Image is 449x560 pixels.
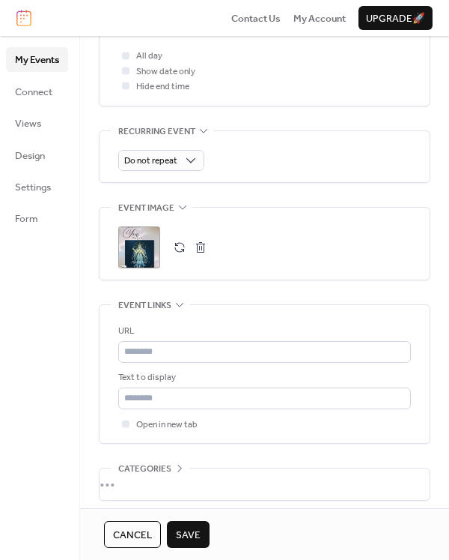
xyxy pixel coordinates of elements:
[136,418,198,433] span: Open in new tab
[118,462,171,477] span: Categories
[231,10,281,25] a: Contact Us
[176,528,201,543] span: Save
[6,206,68,230] a: Form
[6,111,68,135] a: Views
[293,11,346,26] span: My Account
[231,11,281,26] span: Contact Us
[124,152,177,169] span: Do not repeat
[167,521,210,548] button: Save
[113,528,152,543] span: Cancel
[6,175,68,199] a: Settings
[118,298,171,313] span: Event links
[136,64,195,79] span: Show date only
[104,521,161,548] button: Cancel
[136,49,162,64] span: All day
[6,47,68,71] a: My Events
[293,10,346,25] a: My Account
[366,11,425,26] span: Upgrade 🚀
[118,324,408,339] div: URL
[118,201,174,216] span: Event image
[118,226,160,268] div: ;
[6,79,68,103] a: Connect
[15,85,52,100] span: Connect
[15,211,38,226] span: Form
[15,180,51,195] span: Settings
[15,148,45,163] span: Design
[15,116,41,131] span: Views
[118,370,408,385] div: Text to display
[100,469,430,500] div: •••
[16,10,31,26] img: logo
[118,124,195,139] span: Recurring event
[136,79,189,94] span: Hide end time
[15,52,59,67] span: My Events
[358,6,433,30] button: Upgrade🚀
[6,143,68,167] a: Design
